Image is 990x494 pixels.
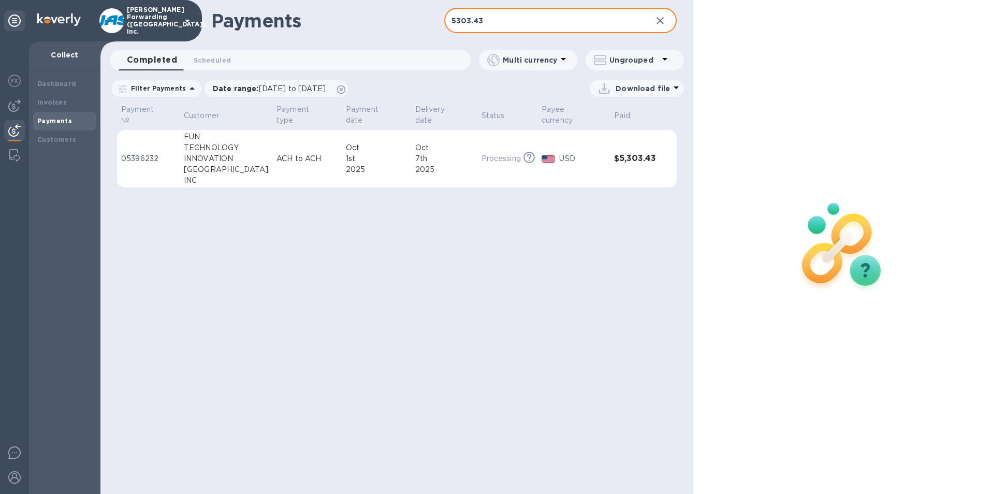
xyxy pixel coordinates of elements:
div: INC [184,175,268,186]
p: 05396232 [121,153,176,164]
span: Payment date [346,104,407,126]
b: Dashboard [37,80,77,88]
h1: Payments [211,10,444,32]
p: Download file [616,83,670,94]
p: Payment type [276,104,324,126]
h3: $5,303.43 [614,154,656,164]
div: Unpin categories [4,10,25,31]
p: Ungrouped [609,55,659,65]
p: Status [482,110,505,121]
p: Filter Payments [127,84,186,93]
div: Oct [415,142,473,153]
b: Customers [37,136,77,143]
div: TECHNOLOGY [184,142,268,153]
b: Invoices [37,98,67,106]
div: 2025 [346,164,407,175]
b: Payments [37,117,72,125]
span: Payment № [121,104,176,126]
p: Delivery date [415,104,460,126]
p: Processing [482,153,521,164]
p: Collect [37,50,92,60]
p: Paid [614,110,630,121]
div: [GEOGRAPHIC_DATA] [184,164,268,175]
div: Date range:[DATE] to [DATE] [205,80,348,97]
div: 2025 [415,164,473,175]
span: [DATE] to [DATE] [259,84,326,93]
p: [PERSON_NAME] Forwarding ([GEOGRAPHIC_DATA]), Inc. [127,6,179,35]
span: Scheduled [194,55,231,66]
p: Date range : [213,83,331,94]
img: USD [542,155,556,163]
p: Customer [184,110,219,121]
span: Customer [184,110,232,121]
span: Completed [127,53,177,67]
span: Status [482,110,518,121]
p: Payment № [121,104,162,126]
span: Payee currency [542,104,606,126]
p: USD [559,153,606,164]
div: Oct [346,142,407,153]
div: 7th [415,153,473,164]
div: INNOVATION [184,153,268,164]
div: FUN [184,132,268,142]
img: Logo [37,13,81,26]
p: Multi currency [503,55,557,65]
span: Delivery date [415,104,473,126]
p: Payment date [346,104,394,126]
div: 1st [346,153,407,164]
img: Foreign exchange [8,75,21,87]
p: ACH to ACH [276,153,338,164]
span: Paid [614,110,644,121]
p: Payee currency [542,104,592,126]
span: Payment type [276,104,338,126]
